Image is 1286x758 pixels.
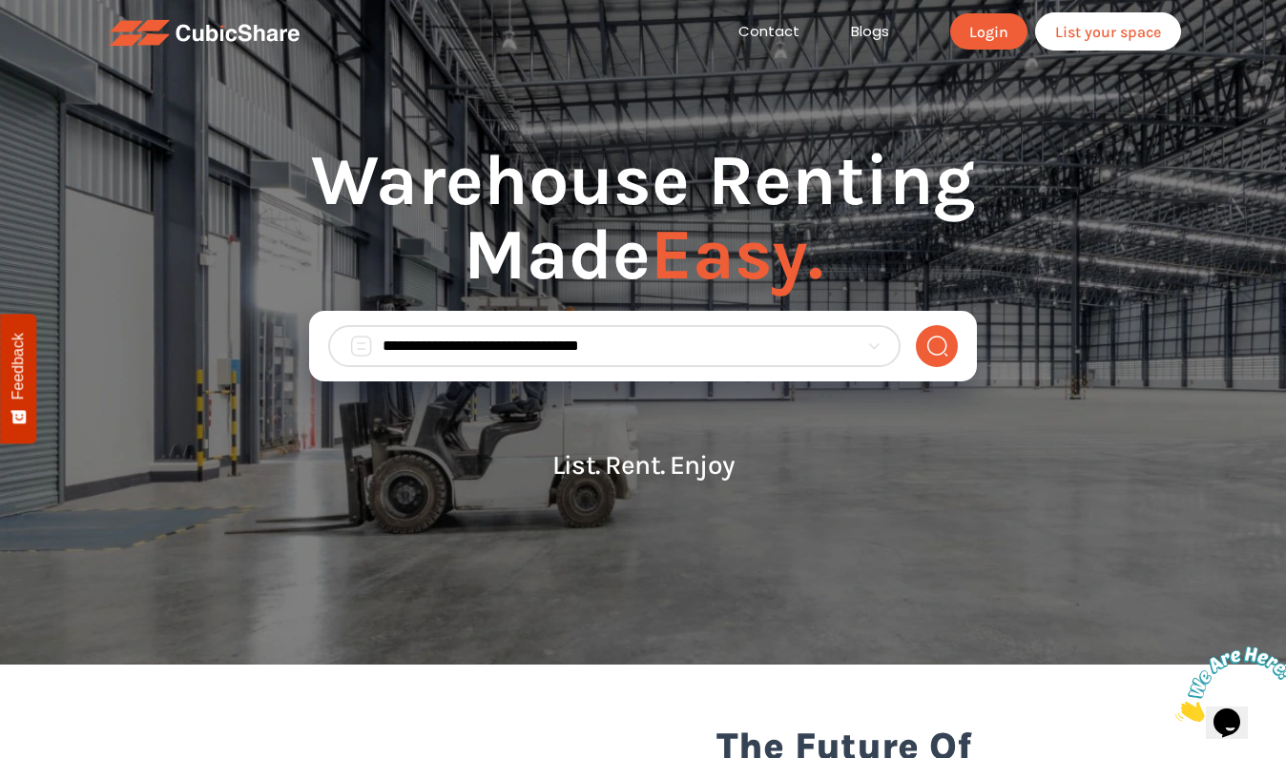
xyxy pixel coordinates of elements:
[925,335,949,358] img: search-normal.png
[950,13,1027,50] a: Login
[10,333,27,399] span: Feedback
[8,8,126,83] img: Chat attention grabber
[825,21,915,43] a: Blogs
[1168,639,1286,729] iframe: chat widget
[713,21,825,43] a: Contact
[309,450,977,480] p: List. Rent. Enjoy
[309,143,977,311] h1: Warehouse Renting Made
[1035,12,1181,51] a: List your space
[651,213,823,297] span: Easy.
[349,335,373,358] img: search_box.png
